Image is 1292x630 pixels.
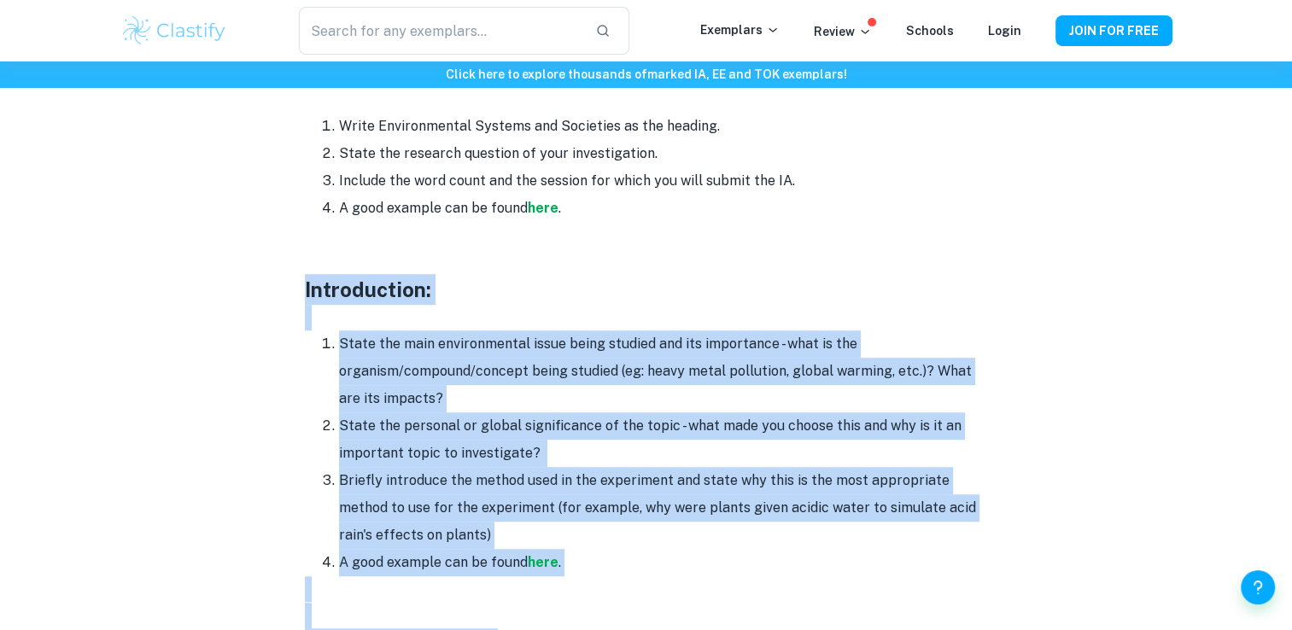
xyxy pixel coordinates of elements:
[814,22,872,41] p: Review
[339,167,988,195] li: Include the word count and the session for which you will submit the IA.
[3,65,1289,84] h6: Click here to explore thousands of marked IA, EE and TOK exemplars !
[339,113,988,140] li: Write Environmental Systems and Societies as the heading.
[1241,570,1275,604] button: Help and Feedback
[528,200,558,216] a: here
[305,274,988,305] h3: Introduction:
[339,330,988,412] li: State the main environmental issue being studied and its importance - what is the organism/compou...
[1055,15,1172,46] button: JOIN FOR FREE
[339,549,988,576] li: A good example can be found .
[339,467,988,549] li: Briefly introduce the method used in the experiment and state why this is the most appropriate me...
[906,24,954,38] a: Schools
[988,24,1021,38] a: Login
[339,140,988,167] li: State the research question of your investigation.
[299,7,581,55] input: Search for any exemplars...
[700,20,780,39] p: Exemplars
[528,554,558,570] a: here
[339,195,988,222] li: A good example can be found .
[339,412,988,467] li: State the personal or global significance of the topic - what made you choose this and why is it ...
[120,14,229,48] img: Clastify logo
